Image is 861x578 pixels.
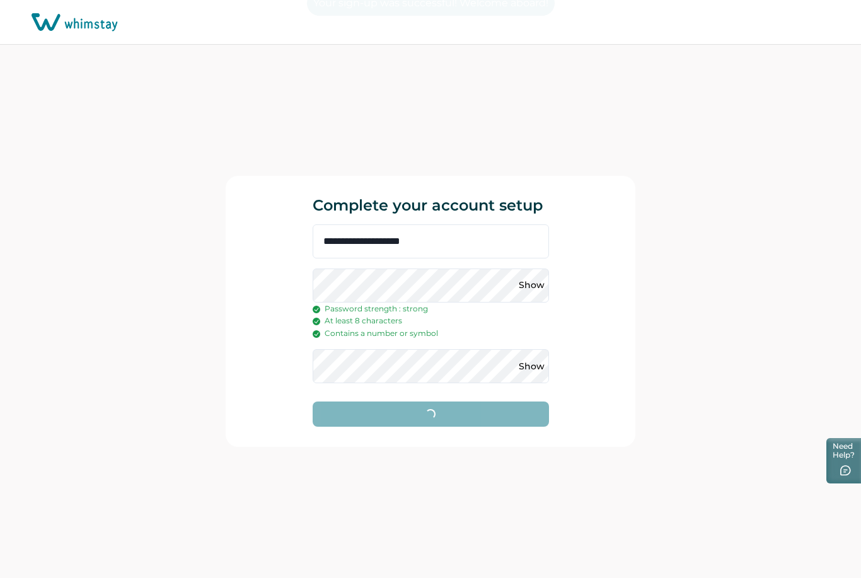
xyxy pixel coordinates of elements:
[313,303,549,315] p: Password strength : strong
[313,315,549,327] p: At least 8 characters
[313,176,549,214] p: Complete your account setup
[522,275,542,296] button: Show
[522,356,542,376] button: Show
[313,327,549,340] p: Contains a number or symbol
